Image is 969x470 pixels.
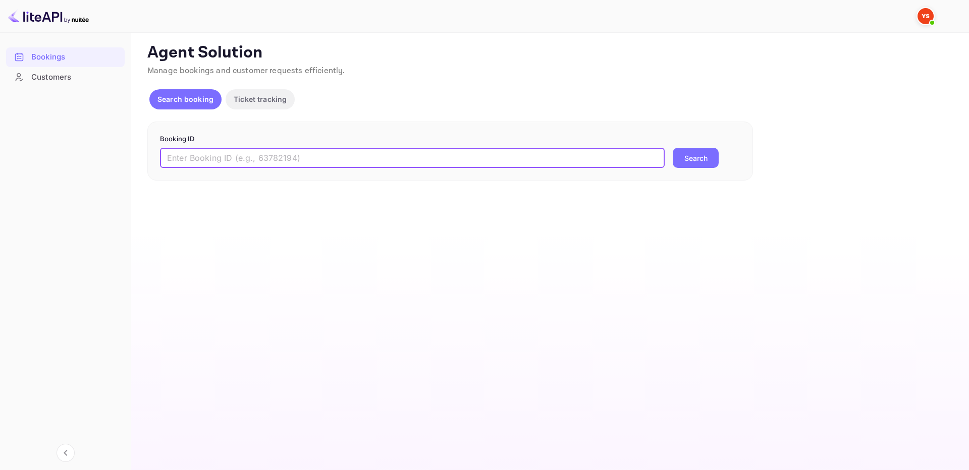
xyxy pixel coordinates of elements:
input: Enter Booking ID (e.g., 63782194) [160,148,665,168]
p: Search booking [157,94,213,104]
button: Search [673,148,719,168]
button: Collapse navigation [57,444,75,462]
a: Bookings [6,47,125,66]
p: Booking ID [160,134,740,144]
p: Agent Solution [147,43,951,63]
p: Ticket tracking [234,94,287,104]
span: Manage bookings and customer requests efficiently. [147,66,345,76]
div: Bookings [31,51,120,63]
div: Bookings [6,47,125,67]
div: Customers [31,72,120,83]
img: Yandex Support [918,8,934,24]
img: LiteAPI logo [8,8,89,24]
a: Customers [6,68,125,86]
div: Customers [6,68,125,87]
